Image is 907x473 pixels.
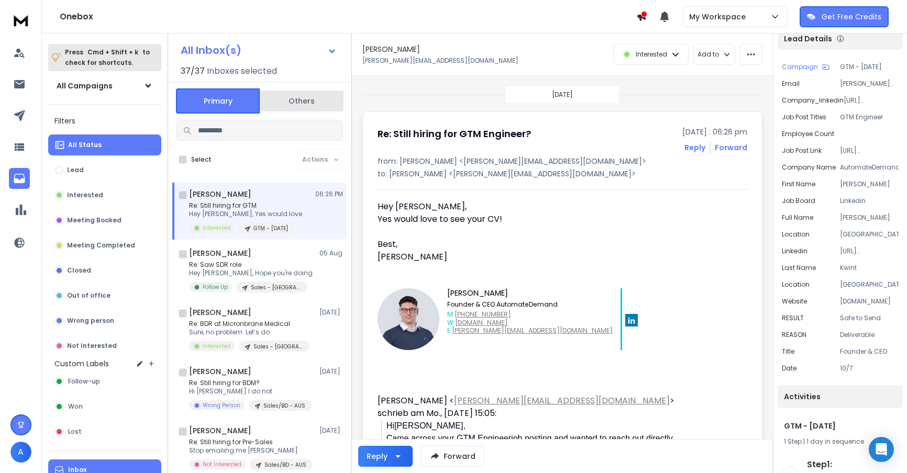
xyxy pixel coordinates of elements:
[455,310,511,319] a: [PHONE_NUMBER]
[782,213,813,222] p: Full Name
[319,367,343,376] p: [DATE]
[319,308,343,317] p: [DATE]
[840,247,899,255] p: [URL][DOMAIN_NAME]
[822,12,881,22] p: Get Free Credits
[782,147,822,155] p: Job Post Link
[67,241,135,250] p: Meeting Completed
[840,213,899,222] p: [PERSON_NAME]
[189,438,313,446] p: Re: Still hiring for Pre-Sales
[189,446,313,455] p: Stop emailing me [PERSON_NAME]
[260,89,344,112] button: Others
[319,249,343,257] p: 05 Aug
[447,310,455,319] span: M:
[840,364,899,373] p: 10/7
[189,379,312,387] p: Re: Still hiring for BDM?
[782,230,810,239] p: location
[447,288,613,298] td: [PERSON_NAME]
[67,317,114,325] p: Wrong person
[189,248,251,258] h1: [PERSON_NAME]
[682,127,747,137] p: [DATE] : 06:26 pm
[782,130,834,138] p: Employee Count
[189,189,251,199] h1: [PERSON_NAME]
[844,96,899,105] p: [URL][DOMAIN_NAME]
[840,230,899,239] p: [GEOGRAPHIC_DATA]
[840,180,899,188] p: [PERSON_NAME]
[189,387,312,396] p: Hi [PERSON_NAME] I do not
[782,96,844,105] p: company_linkedin
[784,437,897,446] div: |
[68,377,100,386] span: Follow-up
[315,190,343,198] p: 06:26 PM
[447,298,613,311] td: Founder & CEO AutomateDemand
[782,163,836,172] p: Company Name
[636,50,667,59] p: Interested
[189,269,313,277] p: Hey [PERSON_NAME], Hope you're doing
[782,247,808,255] p: linkedin
[57,81,113,91] h1: All Campaigns
[191,155,212,164] label: Select
[378,238,683,251] div: Best,
[189,366,251,377] h1: [PERSON_NAME]
[203,460,241,468] p: Not Interested
[386,421,466,430] span: Hi ,
[782,197,815,205] p: Job Board
[48,185,161,206] button: Interested
[48,310,161,331] button: Wrong person
[48,421,161,442] button: Lost
[840,113,899,121] p: GTM Engineer
[782,314,804,322] p: RESULT
[684,142,705,153] button: Reply
[10,442,31,463] button: A
[840,197,899,205] p: Linkedin
[378,156,747,166] p: from: [PERSON_NAME] <[PERSON_NAME][EMAIL_ADDRESS][DOMAIN_NAME]>
[264,461,306,469] p: Sales/BD - AUS
[54,358,109,369] h3: Custom Labels
[807,458,899,471] h6: Step 1 :
[203,342,230,350] p: Interested
[784,33,832,44] p: Lead Details
[48,210,161,231] button: Meeting Booked
[203,401,240,409] p: Wrong Person
[203,283,228,291] p: Follow Up
[176,88,260,114] button: Primary
[319,426,343,435] p: [DATE]
[48,160,161,181] button: Lead
[778,385,903,408] div: Activities
[782,63,818,71] p: Campaign
[263,402,305,410] p: Sales/BD - AUS
[840,347,899,356] p: Founder & CEO
[715,142,747,153] div: Forward
[67,266,91,275] p: Closed
[48,396,161,417] button: Won
[394,421,463,430] span: [PERSON_NAME]
[421,446,484,467] button: Forward
[378,200,683,213] div: Hey [PERSON_NAME],
[48,285,161,306] button: Out of office
[86,46,140,58] span: Cmd + Shift + k
[378,251,683,263] div: [PERSON_NAME]
[172,40,345,61] button: All Inbox(s)
[378,213,683,226] div: Yes would love to see your CV!
[67,342,117,350] p: Not Interested
[358,446,413,467] button: Reply
[251,284,301,291] p: Sales - [GEOGRAPHIC_DATA]/US - 13/06
[189,307,251,318] h1: [PERSON_NAME]
[782,180,815,188] p: First Name
[68,427,82,436] span: Lost
[362,57,518,65] p: [PERSON_NAME][EMAIL_ADDRESS][DOMAIN_NAME]
[181,65,205,77] span: 37 / 37
[782,63,829,71] button: Campaign
[806,437,864,446] span: 1 day in sequence
[840,80,899,88] p: [PERSON_NAME][EMAIL_ADDRESS][DOMAIN_NAME]
[782,331,806,339] p: REASON
[625,314,638,326] img: created with MySignature.io
[455,318,508,327] a: [DOMAIN_NAME]
[68,141,102,149] p: All Status
[367,451,388,461] div: Reply
[840,331,899,339] p: Deliverable
[784,421,897,431] h1: GTM - [DATE]
[454,395,670,407] a: [PERSON_NAME][EMAIL_ADDRESS][DOMAIN_NAME]
[378,127,531,141] h1: Re: Still hiring for GTM Engineer?
[784,437,802,446] span: 1 Step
